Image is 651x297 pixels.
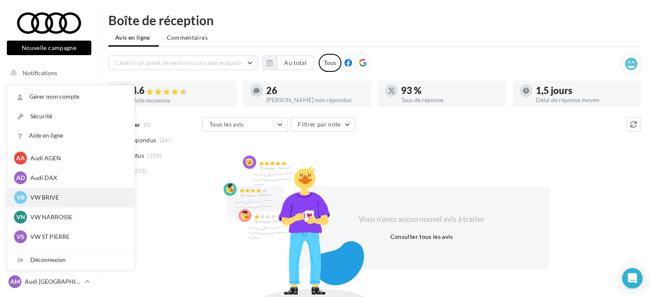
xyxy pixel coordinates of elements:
p: Audi DAX [30,173,124,182]
div: 4.6 [131,86,230,96]
span: AA [16,154,25,162]
a: Boîte de réception [5,106,93,125]
a: Sécurité [7,107,134,126]
a: Opérations [5,85,93,103]
div: Tous [319,54,341,72]
div: 26 [266,86,364,95]
span: Notifications [23,69,57,76]
span: (26) [160,137,170,144]
button: Consulter tous les avis [387,232,456,242]
button: Au total [277,56,314,70]
span: VB [17,193,25,202]
button: Choisir un point de vente ou un code magasin [108,56,258,70]
span: AM [10,277,20,286]
div: [PERSON_NAME] non répondus [266,97,364,103]
span: (329) [147,152,162,159]
p: VW NARROSSE [30,213,124,221]
div: Déconnexion [7,250,134,270]
a: PLV et print personnalisable [5,192,93,218]
a: AM Audi [GEOGRAPHIC_DATA] [7,273,91,290]
a: Aide en ligne [7,126,134,145]
button: Au total [262,56,314,70]
button: Nouvelle campagne [7,41,91,55]
a: Campagnes [5,150,93,168]
div: Note moyenne [131,97,230,103]
button: Tous les avis [202,117,288,132]
p: Audi [GEOGRAPHIC_DATA] [25,277,81,286]
span: Non répondus [116,136,156,144]
div: Boîte de réception [108,14,641,26]
p: VW ST PIERRE [30,232,124,241]
span: VN [16,213,25,221]
span: Commentaires [167,33,208,42]
button: Notifications [5,64,90,82]
a: Gérer mon compte [7,87,134,106]
div: Taux de réponse [401,97,499,103]
div: 93 % [401,86,499,95]
a: Visibilité en ligne [5,129,93,147]
div: Vous n'avez aucun nouvel avis à traiter [348,214,495,225]
span: Tous les avis [209,121,244,128]
span: AD [16,173,25,182]
div: Open Intercom Messenger [622,268,642,288]
div: 1,5 jours [536,86,634,95]
a: Médiathèque [5,171,93,189]
div: Délai de réponse moyen [536,97,634,103]
p: VW BRIVE [30,193,124,202]
span: VS [17,232,24,241]
span: Choisir un point de vente ou un code magasin [116,59,242,66]
span: (355) [133,168,147,174]
p: Audi AGEN [30,154,124,162]
button: Filtrer par note [291,117,355,132]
